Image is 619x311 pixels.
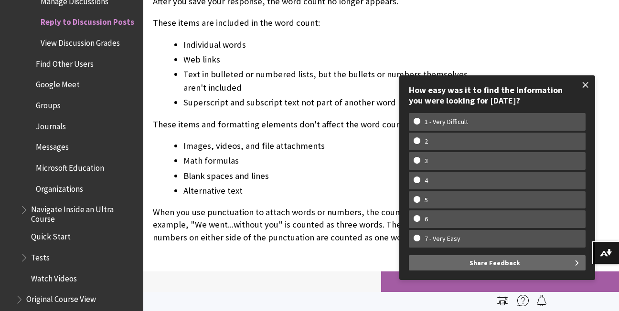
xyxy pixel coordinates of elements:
[153,17,468,29] p: These items are included in the word count:
[183,169,468,183] li: Blank spaces and lines
[414,235,471,243] w-span: 7 - Very Easy
[497,295,508,306] img: Print
[31,202,137,224] span: Navigate Inside an Ultra Course
[470,255,520,270] span: Share Feedback
[414,196,439,204] w-span: 5
[36,160,104,173] span: Microsoft Education
[31,229,71,242] span: Quick Start
[414,137,439,145] w-span: 2
[36,97,61,110] span: Groups
[183,154,468,167] li: Math formulas
[536,295,547,306] img: Follow this page
[183,68,468,94] li: Text in bulleted or numbered lists, but the bullets or numbers themselves aren't included
[409,255,586,270] button: Share Feedback
[36,139,69,152] span: Messages
[31,249,50,262] span: Tests
[36,77,80,90] span: Google Meet
[409,85,586,105] div: How easy was it to find the information you were looking for [DATE]?
[183,38,468,52] li: Individual words
[183,184,468,197] li: Alternative text
[41,35,120,48] span: View Discussion Grades
[153,118,468,131] p: These items and formatting elements don't affect the word count:
[414,157,439,165] w-span: 3
[183,139,468,153] li: Images, videos, and file attachments
[36,118,66,131] span: Journals
[517,295,529,306] img: More help
[414,118,479,126] w-span: 1 - Very Difficult
[36,181,83,194] span: Organizations
[183,53,468,66] li: Web links
[36,56,94,69] span: Find Other Users
[31,270,77,283] span: Watch Videos
[41,14,134,27] span: Reply to Discussion Posts
[414,215,439,223] w-span: 6
[26,291,96,304] span: Original Course View
[183,96,468,109] li: Superscript and subscript text not part of another word
[414,176,439,185] w-span: 4
[153,206,468,244] p: When you use punctuation to attach words or numbers, the count is affected. For example, "We went...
